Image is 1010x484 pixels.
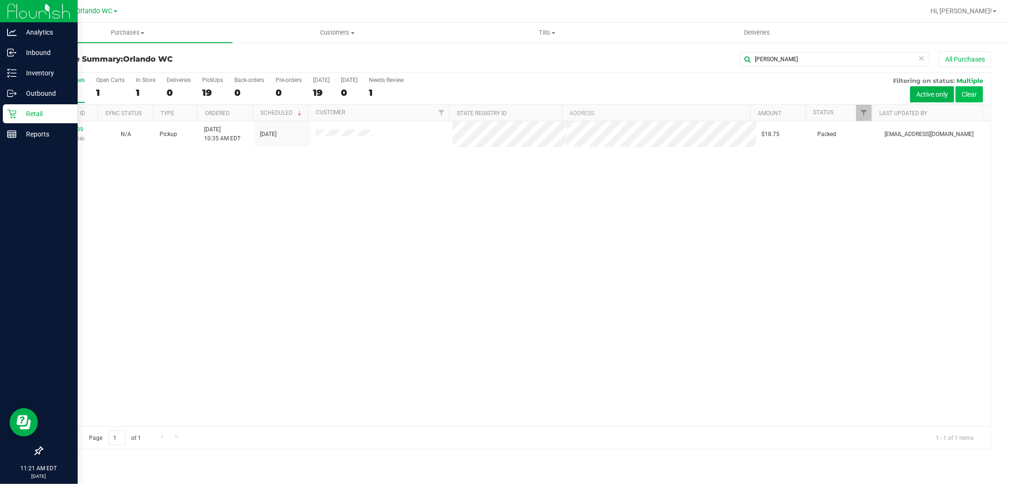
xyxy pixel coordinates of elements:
[369,87,404,98] div: 1
[910,86,954,102] button: Active only
[369,77,404,83] div: Needs Review
[161,110,174,117] a: Type
[313,77,330,83] div: [DATE]
[7,129,17,139] inline-svg: Reports
[740,52,930,66] input: Search Purchase ID, Original ID, State Registry ID or Customer Name...
[652,23,862,43] a: Deliveries
[167,87,191,98] div: 0
[7,68,17,78] inline-svg: Inventory
[7,48,17,57] inline-svg: Inbound
[918,52,925,64] span: Clear
[260,110,304,116] a: Scheduled
[96,87,125,98] div: 1
[856,105,872,121] a: Filter
[96,77,125,83] div: Open Carts
[81,430,149,445] span: Page of 1
[136,87,155,98] div: 1
[76,7,113,15] span: Orlando WC
[442,23,652,43] a: Tills
[4,464,73,473] p: 11:21 AM EDT
[758,110,781,117] a: Amount
[930,7,992,15] span: Hi, [PERSON_NAME]!
[123,55,173,64] span: Orlando WC
[136,77,155,83] div: In Store
[956,86,983,102] button: Clear
[813,109,833,116] a: Status
[17,108,73,119] p: Retail
[880,110,928,117] a: Last Updated By
[443,28,652,37] span: Tills
[7,89,17,98] inline-svg: Outbound
[457,110,507,117] a: State Registry ID
[42,55,358,64] h3: Purchase Summary:
[731,28,783,37] span: Deliveries
[762,130,780,139] span: $18.75
[939,51,991,67] button: All Purchases
[121,131,131,137] span: Not Applicable
[202,77,223,83] div: PickUps
[17,128,73,140] p: Reports
[260,130,277,139] span: [DATE]
[108,430,125,445] input: 1
[17,88,73,99] p: Outbound
[233,28,442,37] span: Customers
[276,77,302,83] div: Pre-orders
[7,27,17,37] inline-svg: Analytics
[316,109,345,116] a: Customer
[121,130,131,139] button: N/A
[562,105,750,121] th: Address
[23,28,232,37] span: Purchases
[105,110,142,117] a: Sync Status
[234,77,264,83] div: Back-orders
[7,109,17,119] inline-svg: Retail
[205,110,230,117] a: Ordered
[928,430,981,445] span: 1 - 1 of 1 items
[202,87,223,98] div: 19
[17,47,73,58] p: Inbound
[23,23,232,43] a: Purchases
[885,130,974,139] span: [EMAIL_ADDRESS][DOMAIN_NAME]
[276,87,302,98] div: 0
[341,77,358,83] div: [DATE]
[204,125,241,143] span: [DATE] 10:35 AM EDT
[17,27,73,38] p: Analytics
[313,87,330,98] div: 19
[167,77,191,83] div: Deliveries
[232,23,442,43] a: Customers
[17,67,73,79] p: Inventory
[234,87,264,98] div: 0
[341,87,358,98] div: 0
[57,126,83,133] a: 11987299
[160,130,177,139] span: Pickup
[4,473,73,480] p: [DATE]
[893,77,955,84] span: Filtering on status:
[956,77,983,84] span: Multiple
[818,130,837,139] span: Packed
[9,408,38,437] iframe: Resource center
[433,105,449,121] a: Filter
